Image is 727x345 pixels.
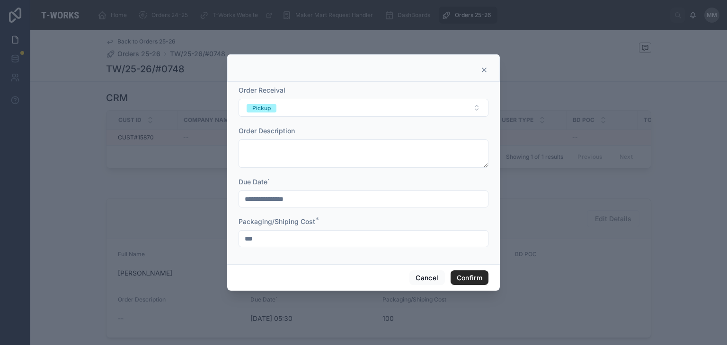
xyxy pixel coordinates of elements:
[451,270,488,285] button: Confirm
[252,104,271,112] div: Pickup
[239,127,295,135] span: Order Description
[409,270,444,285] button: Cancel
[239,217,315,225] span: Packaging/Shiping Cost
[239,86,285,94] span: Order Receival
[239,178,270,186] span: Due Date`
[239,99,488,117] button: Select Button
